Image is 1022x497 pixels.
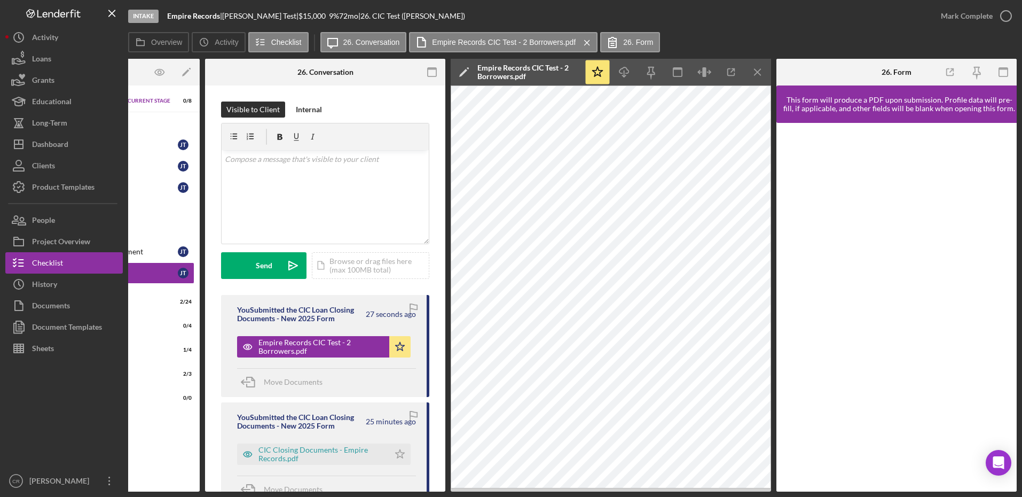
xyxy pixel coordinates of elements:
[192,32,245,52] button: Activity
[264,485,323,494] span: Move Documents
[882,68,911,76] div: 26. Form
[297,68,353,76] div: 26. Conversation
[320,32,407,52] button: 26. Conversation
[986,450,1011,476] div: Open Intercom Messenger
[477,64,579,81] div: Empire Records CIC Test - 2 Borrowers.pdf
[172,395,192,401] div: 0 / 0
[258,338,384,355] div: Empire Records CIC Test - 2 Borrowers.pdf
[339,12,358,20] div: 72 mo
[623,38,653,46] label: 26. Form
[27,470,96,494] div: [PERSON_NAME]
[782,96,1017,113] div: This form will produce a PDF upon submission. Profile data will pre-fill, if applicable, and othe...
[215,38,238,46] label: Activity
[178,182,188,193] div: J T
[32,338,54,362] div: Sheets
[5,338,123,359] button: Sheets
[167,12,222,20] div: |
[172,299,192,305] div: 2 / 24
[151,38,182,46] label: Overview
[941,5,993,27] div: Mark Complete
[128,32,189,52] button: Overview
[271,38,302,46] label: Checklist
[237,444,411,465] button: CIC Closing Documents - Empire Records.pdf
[264,377,323,386] span: Move Documents
[221,252,306,279] button: Send
[172,347,192,353] div: 1 / 4
[358,12,465,20] div: | 26. CIC Test ([PERSON_NAME])
[178,161,188,172] div: J T
[172,323,192,329] div: 0 / 4
[290,102,327,118] button: Internal
[256,252,272,279] div: Send
[366,310,416,319] time: 2025-09-12 21:08
[222,12,298,20] div: [PERSON_NAME] Test |
[172,98,192,104] div: 0 / 8
[787,134,1007,481] iframe: Lenderfit form
[432,38,576,46] label: Empire Records CIC Test - 2 Borrowers.pdf
[128,10,159,23] div: Intake
[12,478,20,484] text: CR
[409,32,598,52] button: Empire Records CIC Test - 2 Borrowers.pdf
[5,470,123,492] button: CR[PERSON_NAME]
[237,369,333,395] button: Move Documents
[343,38,400,46] label: 26. Conversation
[600,32,660,52] button: 26. Form
[296,102,322,118] div: Internal
[298,11,326,20] span: $15,000
[172,371,192,377] div: 2 / 3
[237,413,364,430] div: You Submitted the CIC Loan Closing Documents - New 2025 Form
[237,336,411,358] button: Empire Records CIC Test - 2 Borrowers.pdf
[248,32,309,52] button: Checklist
[237,306,364,323] div: You Submitted the CIC Loan Closing Documents - New 2025 Form
[366,417,416,426] time: 2025-09-12 20:42
[178,246,188,257] div: J T
[178,268,188,278] div: J T
[930,5,1017,27] button: Mark Complete
[221,102,285,118] button: Visible to Client
[226,102,280,118] div: Visible to Client
[128,98,170,104] span: Current Stage
[178,139,188,150] div: J T
[167,11,220,20] b: Empire Records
